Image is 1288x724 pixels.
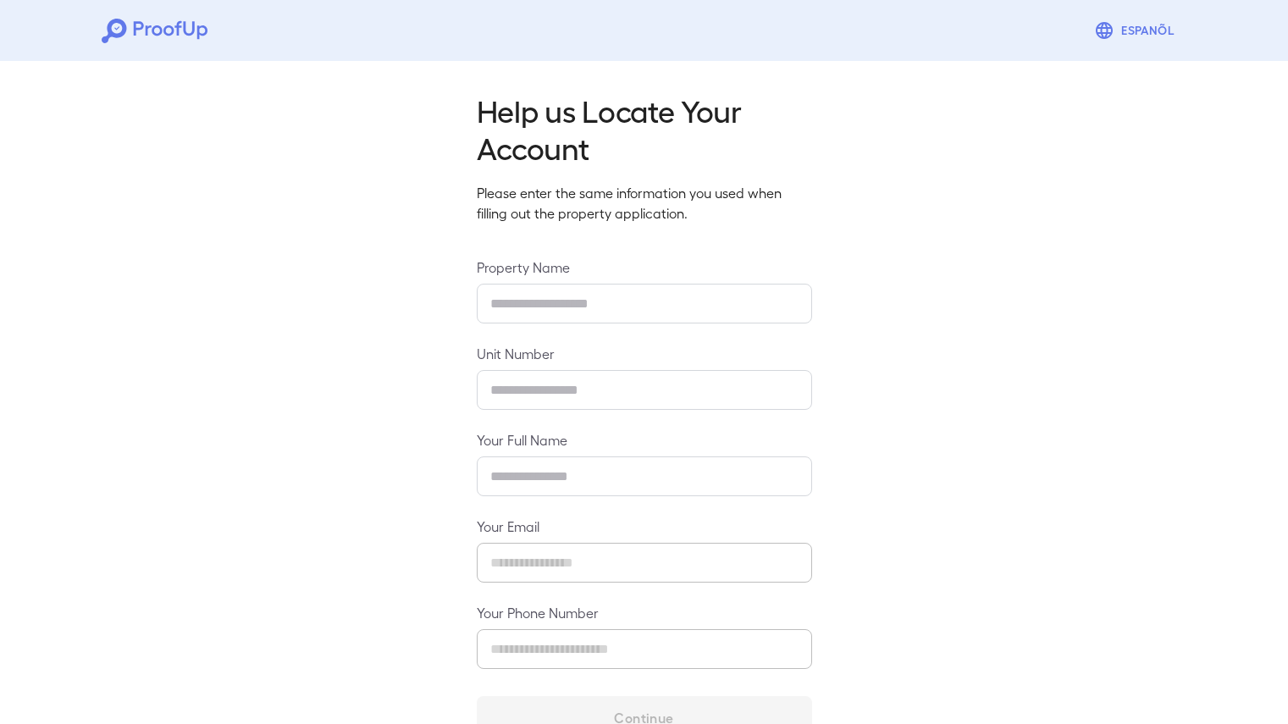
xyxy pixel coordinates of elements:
label: Unit Number [477,344,812,363]
label: Your Full Name [477,430,812,450]
label: Your Phone Number [477,603,812,622]
p: Please enter the same information you used when filling out the property application. [477,183,812,224]
button: Espanõl [1087,14,1186,47]
label: Your Email [477,517,812,536]
label: Property Name [477,257,812,277]
h2: Help us Locate Your Account [477,91,812,166]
